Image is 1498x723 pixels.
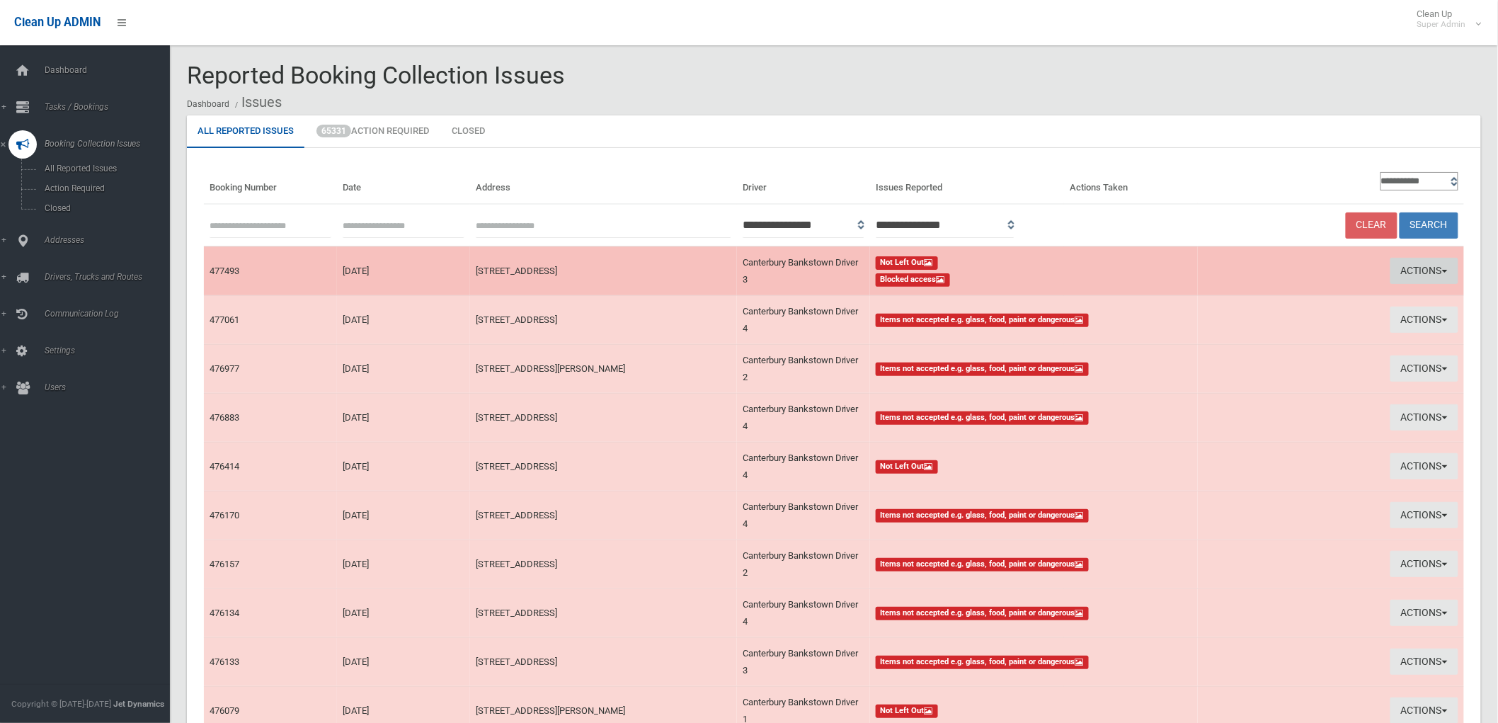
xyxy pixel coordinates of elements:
a: Dashboard [187,99,229,109]
th: Booking Number [204,165,337,204]
td: [STREET_ADDRESS] [470,442,736,491]
span: Items not accepted e.g. glass, food, paint or dangerous [876,607,1089,620]
a: Clear [1346,212,1397,239]
a: 476133 [210,656,239,667]
a: Not Left Out [876,458,1191,475]
td: [DATE] [337,588,470,637]
button: Actions [1390,355,1458,382]
a: 477493 [210,266,239,276]
td: [DATE] [337,540,470,588]
td: [STREET_ADDRESS] [470,491,736,540]
a: Items not accepted e.g. glass, food, paint or dangerous [876,605,1191,622]
span: Tasks / Bookings [40,102,182,112]
span: Not Left Out [876,460,938,474]
button: Actions [1390,258,1458,284]
td: [DATE] [337,637,470,686]
a: Items not accepted e.g. glass, food, paint or dangerous [876,312,1191,329]
span: Not Left Out [876,256,938,270]
span: Copyright © [DATE]-[DATE] [11,699,111,709]
li: Issues [231,89,282,115]
span: Dashboard [40,65,182,75]
a: 476170 [210,510,239,520]
a: 476079 [210,705,239,716]
td: [STREET_ADDRESS] [470,588,736,637]
span: Settings [40,346,182,355]
span: Addresses [40,235,182,245]
button: Actions [1390,600,1458,626]
td: [STREET_ADDRESS] [470,637,736,686]
span: Items not accepted e.g. glass, food, paint or dangerous [876,656,1089,669]
a: Items not accepted e.g. glass, food, paint or dangerous [876,507,1191,524]
a: 476883 [210,412,239,423]
a: Not Left Out Blocked access [876,254,1191,288]
small: Super Admin [1417,19,1466,30]
span: Blocked access [876,273,950,287]
td: Canterbury Bankstown Driver 4 [737,491,870,540]
td: [DATE] [337,393,470,442]
span: Drivers, Trucks and Routes [40,272,182,282]
span: Clean Up ADMIN [14,16,101,29]
td: Canterbury Bankstown Driver 2 [737,344,870,393]
td: [STREET_ADDRESS] [470,540,736,588]
span: Items not accepted e.g. glass, food, paint or dangerous [876,558,1089,571]
a: 476157 [210,559,239,569]
span: Not Left Out [876,705,938,718]
td: Canterbury Bankstown Driver 3 [737,637,870,686]
a: 477061 [210,314,239,325]
span: Closed [40,203,170,213]
a: 65331Action Required [306,115,440,148]
td: [DATE] [337,295,470,344]
span: Items not accepted e.g. glass, food, paint or dangerous [876,314,1089,327]
td: [STREET_ADDRESS] [470,246,736,296]
td: [DATE] [337,344,470,393]
td: Canterbury Bankstown Driver 4 [737,295,870,344]
button: Actions [1390,453,1458,479]
a: All Reported Issues [187,115,304,148]
a: 476414 [210,461,239,472]
a: Items not accepted e.g. glass, food, paint or dangerous [876,409,1191,426]
button: Actions [1390,551,1458,577]
td: Canterbury Bankstown Driver 4 [737,442,870,491]
span: All Reported Issues [40,164,170,173]
button: Actions [1390,502,1458,528]
strong: Jet Dynamics [113,699,164,709]
button: Search [1400,212,1458,239]
a: Items not accepted e.g. glass, food, paint or dangerous [876,556,1191,573]
td: [STREET_ADDRESS][PERSON_NAME] [470,344,736,393]
span: 65331 [316,125,351,137]
th: Driver [737,165,870,204]
a: 476134 [210,608,239,618]
span: Items not accepted e.g. glass, food, paint or dangerous [876,509,1089,523]
a: Closed [441,115,496,148]
a: 476977 [210,363,239,374]
button: Actions [1390,404,1458,431]
td: [STREET_ADDRESS] [470,393,736,442]
td: Canterbury Bankstown Driver 3 [737,246,870,296]
span: Items not accepted e.g. glass, food, paint or dangerous [876,363,1089,376]
button: Actions [1390,307,1458,333]
span: Items not accepted e.g. glass, food, paint or dangerous [876,411,1089,425]
span: Communication Log [40,309,182,319]
td: [DATE] [337,491,470,540]
button: Actions [1390,649,1458,675]
td: Canterbury Bankstown Driver 4 [737,393,870,442]
span: Clean Up [1410,8,1480,30]
td: [STREET_ADDRESS] [470,295,736,344]
a: Not Left Out [876,702,1191,719]
th: Issues Reported [870,165,1064,204]
span: Booking Collection Issues [40,139,182,149]
td: [DATE] [337,442,470,491]
td: [DATE] [337,246,470,296]
th: Actions Taken [1064,165,1197,204]
td: Canterbury Bankstown Driver 2 [737,540,870,588]
span: Reported Booking Collection Issues [187,61,565,89]
th: Address [470,165,736,204]
td: Canterbury Bankstown Driver 4 [737,588,870,637]
a: Items not accepted e.g. glass, food, paint or dangerous [876,360,1191,377]
a: Items not accepted e.g. glass, food, paint or dangerous [876,654,1191,671]
th: Date [337,165,470,204]
span: Users [40,382,182,392]
span: Action Required [40,183,170,193]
